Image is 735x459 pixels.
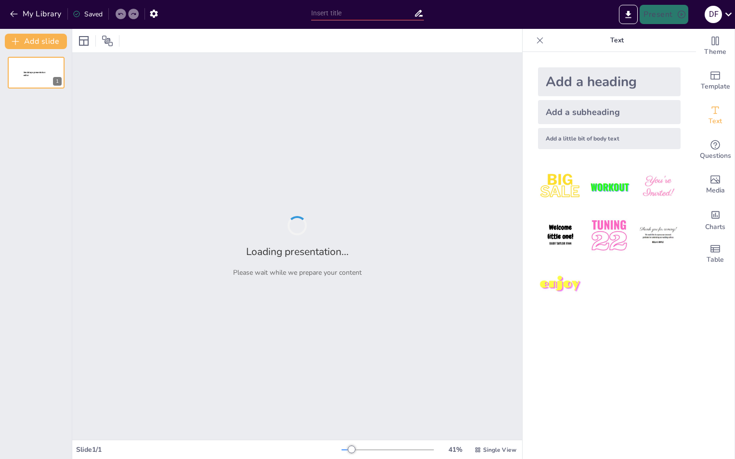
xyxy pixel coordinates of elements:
[705,222,725,232] span: Charts
[538,262,583,307] img: 7.jpeg
[709,116,722,127] span: Text
[24,71,45,76] span: Sendsteps presentation editor
[636,213,681,258] img: 6.jpeg
[311,6,414,20] input: Insert title
[246,245,349,258] h2: Loading presentation...
[696,64,735,98] div: Add ready made slides
[700,151,731,161] span: Questions
[76,445,341,454] div: Slide 1 / 1
[619,5,638,24] button: Export to PowerPoint
[705,6,722,23] div: D F
[636,165,681,209] img: 3.jpeg
[707,255,724,265] span: Table
[701,81,730,92] span: Template
[538,100,681,124] div: Add a subheading
[696,202,735,237] div: Add charts and graphs
[696,29,735,64] div: Change the overall theme
[444,445,467,454] div: 41 %
[538,165,583,209] img: 1.jpeg
[483,446,516,454] span: Single View
[538,213,583,258] img: 4.jpeg
[102,35,113,47] span: Position
[640,5,688,24] button: Present
[73,10,103,19] div: Saved
[706,185,725,196] span: Media
[538,67,681,96] div: Add a heading
[5,34,67,49] button: Add slide
[587,213,631,258] img: 5.jpeg
[705,5,722,24] button: D F
[76,33,92,49] div: Layout
[233,268,362,277] p: Please wait while we prepare your content
[696,133,735,167] div: Get real-time input from your audience
[8,57,65,89] div: 1
[538,128,681,149] div: Add a little bit of body text
[704,47,726,57] span: Theme
[696,98,735,133] div: Add text boxes
[587,165,631,209] img: 2.jpeg
[696,237,735,271] div: Add a table
[53,77,62,86] div: 1
[7,6,66,22] button: My Library
[696,167,735,202] div: Add images, graphics, shapes or video
[548,29,686,52] p: Text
